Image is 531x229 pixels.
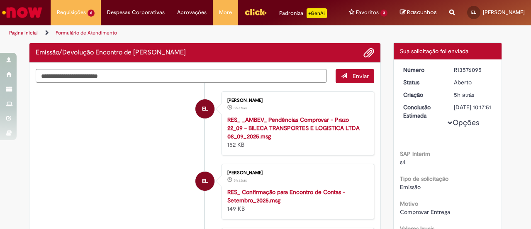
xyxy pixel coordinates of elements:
[202,99,208,119] span: EL
[234,106,247,111] span: 5h atrás
[234,178,247,183] span: 5h atrás
[400,183,421,191] span: Emissão
[400,175,448,182] b: Tipo de solicitação
[471,10,476,15] span: EL
[227,188,345,204] a: RES_ Confirmação para Encontro de Contas - Setembro_2025.msg
[454,78,492,86] div: Aberto
[234,106,247,111] time: 29/09/2025 11:17:43
[407,8,437,16] span: Rascunhos
[380,10,387,17] span: 3
[227,188,365,213] div: 149 KB
[227,116,365,149] div: 152 KB
[363,47,374,58] button: Adicionar anexos
[195,172,214,191] div: Eduarda Mengardo Baco De Lima
[356,8,379,17] span: Favoritos
[397,103,448,120] dt: Conclusão Estimada
[177,8,207,17] span: Aprovações
[400,9,437,17] a: Rascunhos
[400,200,418,207] b: Motivo
[397,91,448,99] dt: Criação
[400,208,450,216] span: Comprovar Entrega
[57,8,86,17] span: Requisições
[195,99,214,118] div: Eduarda Mengardo Baco De Lima
[397,78,448,86] dt: Status
[107,8,165,17] span: Despesas Corporativas
[36,69,327,83] textarea: Digite sua mensagem aqui...
[400,47,468,55] span: Sua solicitação foi enviada
[36,49,186,57] h2: Emissão/Devolução Encontro de Contas Fornecedor Histórico de tíquete
[279,8,327,18] div: Padroniza
[227,98,365,103] div: [PERSON_NAME]
[202,171,208,191] span: EL
[234,178,247,183] time: 29/09/2025 11:17:43
[353,72,369,80] span: Enviar
[454,91,492,99] div: 29/09/2025 11:17:47
[400,158,406,166] span: s4
[56,30,117,36] a: Formulário de Atendimento
[454,91,474,98] time: 29/09/2025 11:17:47
[400,150,430,158] b: SAP Interim
[454,103,492,111] div: [DATE] 10:17:51
[483,9,525,16] span: [PERSON_NAME]
[88,10,95,17] span: 6
[397,66,448,74] dt: Número
[1,4,44,21] img: ServiceNow
[6,25,348,41] ul: Trilhas de página
[244,6,267,18] img: click_logo_yellow_360x200.png
[227,116,360,140] a: RES_ _AMBEV_ Pendências Comprovar - Prazo 22_09 - BILECA TRANSPORTES E LOGISTICA LTDA 08_09_2025.msg
[227,170,365,175] div: [PERSON_NAME]
[9,30,38,36] a: Página inicial
[219,8,232,17] span: More
[307,8,327,18] p: +GenAi
[454,91,474,98] span: 5h atrás
[454,66,492,74] div: R13576095
[336,69,374,83] button: Enviar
